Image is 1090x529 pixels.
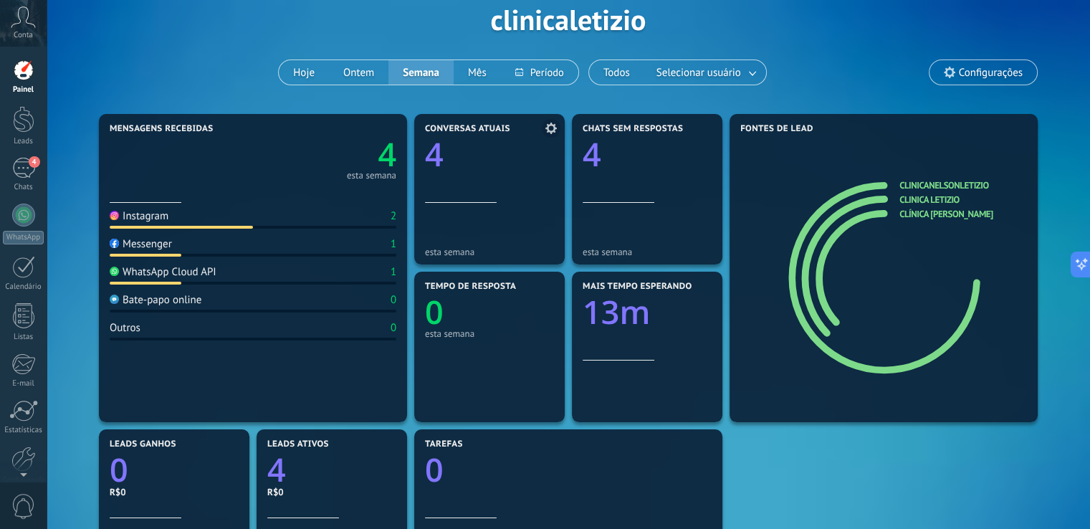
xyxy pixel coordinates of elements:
text: 4 [425,133,444,176]
button: Selecionar usuário [644,60,766,85]
a: 13m [583,290,712,334]
span: 4 [29,156,40,168]
div: Instagram [110,209,168,223]
span: Leads ganhos [110,439,176,449]
div: Calendário [3,282,44,292]
button: Hoje [279,60,329,85]
text: 4 [378,133,396,176]
img: Bate-papo online [110,295,119,304]
div: Messenger [110,237,172,251]
div: WhatsApp Cloud API [110,265,216,279]
div: esta semana [347,172,396,179]
div: Outros [110,321,140,335]
div: 1 [391,237,396,251]
div: Bate-papo online [110,293,201,307]
div: Listas [3,333,44,342]
div: R$0 [110,486,239,498]
text: 13m [583,290,650,334]
span: Configurações [959,67,1023,79]
span: Leads ativos [267,439,329,449]
span: Conta [14,31,33,40]
div: Painel [3,85,44,95]
div: 0 [391,321,396,335]
div: esta semana [583,247,712,257]
span: Chats sem respostas [583,124,683,134]
span: Mensagens recebidas [110,124,213,134]
a: Clinica Letizio [899,194,960,206]
span: Tempo de resposta [425,282,516,292]
a: 4 [267,448,396,492]
a: Clínica [PERSON_NAME] [899,208,993,220]
span: Conversas atuais [425,124,510,134]
div: esta semana [425,247,554,257]
img: Messenger [110,239,119,248]
div: WhatsApp [3,231,44,244]
img: Instagram [110,211,119,220]
span: Fontes de lead [740,124,813,134]
text: 0 [110,448,128,492]
a: 0 [110,448,239,492]
a: 4 [253,133,396,176]
img: WhatsApp Cloud API [110,267,119,276]
div: Leads [3,137,44,146]
span: Selecionar usuário [654,63,744,82]
div: Estatísticas [3,426,44,435]
a: 0 [425,448,712,492]
button: Todos [589,60,644,85]
div: 1 [391,265,396,279]
div: R$0 [267,486,396,498]
text: 0 [425,448,444,492]
div: 0 [391,293,396,307]
div: esta semana [425,328,554,339]
span: Tarefas [425,439,463,449]
a: clinicanelsonletizio [899,179,989,191]
text: 4 [267,448,286,492]
button: Ontem [329,60,388,85]
button: Semana [388,60,454,85]
button: Período [501,60,578,85]
div: 2 [391,209,396,223]
div: Chats [3,183,44,192]
div: E-mail [3,379,44,389]
text: 0 [425,290,444,334]
span: Mais tempo esperando [583,282,692,292]
button: Mês [454,60,501,85]
text: 4 [583,133,601,176]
